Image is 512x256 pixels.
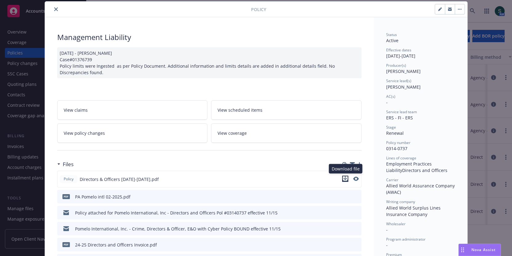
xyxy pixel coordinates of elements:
[386,94,395,99] span: AC(s)
[386,205,442,217] span: Allied World Surplus Lines Insurance Company
[62,176,75,182] span: Policy
[386,115,413,121] span: ERS - FI - ERS
[57,160,74,168] div: Files
[218,130,247,136] span: View coverage
[458,244,501,256] button: Nova Assist
[57,32,362,42] div: Management Liability
[471,247,496,252] span: Nova Assist
[75,242,157,248] div: 24-25 Directors and Officers Invoice.pdf
[57,100,208,120] a: View claims
[386,183,456,195] span: Allied World Assurance Company (AWAC)
[402,167,447,173] span: Directors and Officers
[386,140,410,145] span: Policy number
[386,242,388,248] span: -
[251,6,266,13] span: Policy
[386,237,426,242] span: Program administrator
[386,47,455,59] div: [DATE] - [DATE]
[344,194,349,200] button: download file
[386,146,407,151] span: 0314-0737
[354,242,359,248] button: preview file
[386,221,406,226] span: Wholesaler
[211,123,362,143] a: View coverage
[75,210,278,216] div: Policy attached for Pomelo International, Inc - Directors and Officers Pol #03140737 effective 11/15
[75,226,281,232] div: Pomelo International, Inc. - Crime, Directors & Officer, E&O with Cyber Policy BOUND effective 11/15
[386,63,406,68] span: Producer(s)
[386,125,396,130] span: Stage
[75,194,130,200] div: PA Pomelo intl 02-2025.pdf
[386,155,416,161] span: Lines of coverage
[63,160,74,168] h3: Files
[353,176,359,183] button: preview file
[64,107,88,113] span: View claims
[342,176,348,183] button: download file
[62,242,70,247] span: pdf
[329,164,362,174] div: Download file
[386,227,388,233] span: -
[211,100,362,120] a: View scheduled items
[57,47,362,78] div: [DATE] - [PERSON_NAME] Case#01376739 Policy limits were Ingested as per Policy Document. Addition...
[64,130,105,136] span: View policy changes
[353,177,359,181] button: preview file
[386,68,421,74] span: [PERSON_NAME]
[386,99,388,105] span: -
[342,176,348,182] button: download file
[386,109,417,114] span: Service lead team
[386,32,397,37] span: Status
[386,161,433,173] span: Employment Practices Liability
[344,242,349,248] button: download file
[62,194,70,199] span: pdf
[80,176,159,182] span: Directors & Officers [DATE]-[DATE].pdf
[354,226,359,232] button: preview file
[344,210,349,216] button: download file
[386,84,421,90] span: [PERSON_NAME]
[386,199,415,204] span: Writing company
[386,177,398,182] span: Carrier
[386,38,398,43] span: Active
[386,130,404,136] span: Renewal
[52,6,60,13] button: close
[386,47,411,53] span: Effective dates
[218,107,262,113] span: View scheduled items
[386,78,411,83] span: Service lead(s)
[57,123,208,143] a: View policy changes
[459,244,466,256] div: Drag to move
[354,210,359,216] button: preview file
[344,226,349,232] button: download file
[354,194,359,200] button: preview file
